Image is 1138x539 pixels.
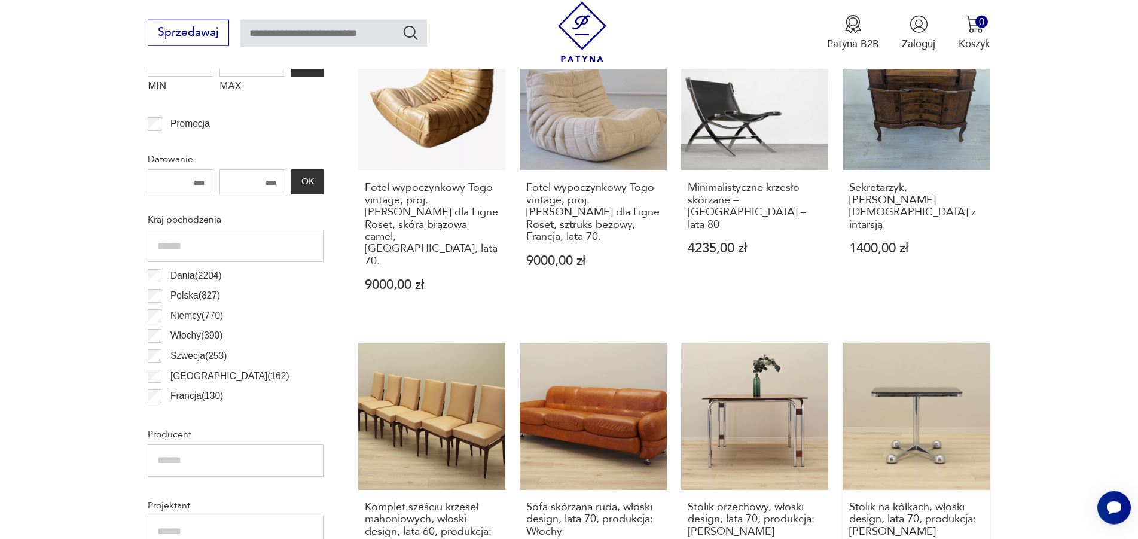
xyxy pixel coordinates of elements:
p: Polska ( 827 ) [170,288,220,303]
p: Projektant [148,498,324,513]
a: Sprzedawaj [148,29,228,38]
button: 0Koszyk [959,15,990,51]
img: Ikonka użytkownika [910,15,928,34]
button: Szukaj [402,24,419,41]
p: Niemcy ( 770 ) [170,308,223,324]
button: Patyna B2B [827,15,879,51]
p: 1400,00 zł [849,242,984,255]
a: KlasykFotel wypoczynkowy Togo vintage, proj. M. Ducaroy dla Ligne Roset, sztruks beżowy, Francja,... [520,23,667,319]
img: Ikona koszyka [965,15,984,34]
button: Sprzedawaj [148,20,228,46]
p: Kraj pochodzenia [148,212,324,227]
label: MAX [219,77,285,99]
p: Zaloguj [902,37,935,51]
p: Francja ( 130 ) [170,388,223,404]
h3: Stolik na kółkach, włoski design, lata 70, produkcja: [PERSON_NAME] [849,501,984,538]
button: Zaloguj [902,15,935,51]
p: Dania ( 2204 ) [170,268,222,284]
p: Promocja [170,116,210,132]
button: OK [291,169,324,194]
h3: Stolik orzechowy, włoski design, lata 70, produkcja: [PERSON_NAME] [688,501,822,538]
div: 0 [975,16,988,28]
h3: Fotel wypoczynkowy Togo vintage, proj. [PERSON_NAME] dla Ligne Roset, sztruks beżowy, Francja, la... [526,182,661,243]
h3: Sekretarzyk, [PERSON_NAME] [DEMOGRAPHIC_DATA] z intarsją [849,182,984,231]
h3: Minimalistyczne krzesło skórzane – [GEOGRAPHIC_DATA] – lata 80 [688,182,822,231]
p: 9000,00 zł [526,255,661,267]
p: [GEOGRAPHIC_DATA] ( 162 ) [170,369,289,384]
label: MIN [148,77,213,99]
p: Czechy ( 120 ) [170,409,223,424]
a: Ikona medaluPatyna B2B [827,15,879,51]
p: 4235,00 zł [688,242,822,255]
p: Włochy ( 390 ) [170,328,223,343]
a: Minimalistyczne krzesło skórzane – Włochy – lata 80Minimalistyczne krzesło skórzane – [GEOGRAPHIC... [681,23,828,319]
p: Koszyk [959,37,990,51]
p: Patyna B2B [827,37,879,51]
h3: Sofa skórzana ruda, włoski design, lata 70, produkcja: Włochy [526,501,661,538]
img: Ikona medalu [844,15,862,34]
p: Datowanie [148,151,324,167]
h3: Fotel wypoczynkowy Togo vintage, proj. [PERSON_NAME] dla Ligne Roset, skóra brązowa camel, [GEOGR... [365,182,499,267]
img: Patyna - sklep z meblami i dekoracjami vintage [552,2,612,62]
a: Sekretarzyk, biurko włoskie z intarsjąSekretarzyk, [PERSON_NAME] [DEMOGRAPHIC_DATA] z intarsją140... [843,23,990,319]
iframe: Smartsupp widget button [1097,491,1131,525]
p: 9000,00 zł [365,279,499,291]
p: Producent [148,427,324,442]
a: KlasykFotel wypoczynkowy Togo vintage, proj. M. Ducaroy dla Ligne Roset, skóra brązowa camel, Fra... [358,23,505,319]
p: Szwecja ( 253 ) [170,348,227,364]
